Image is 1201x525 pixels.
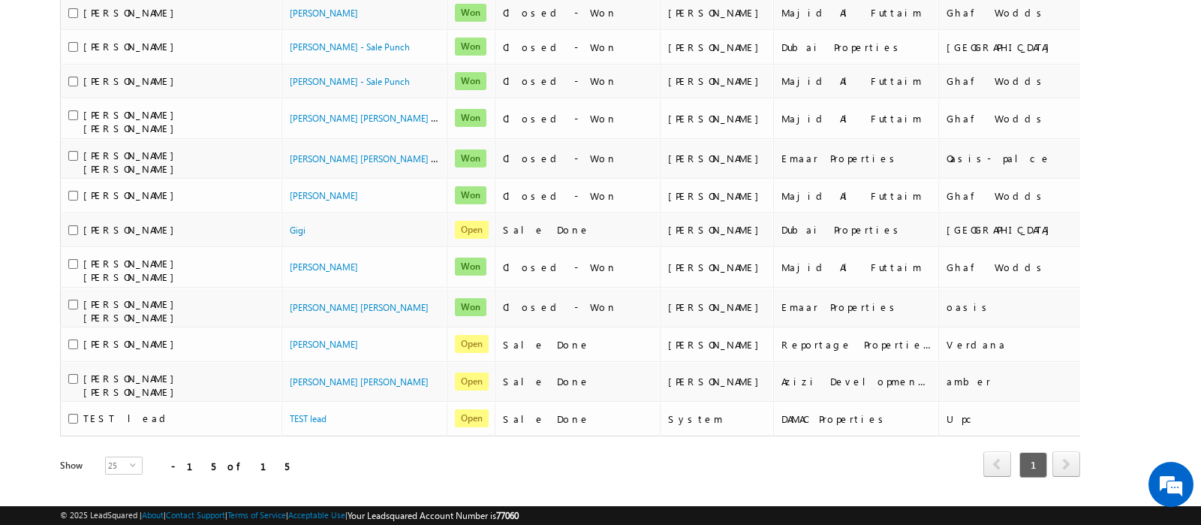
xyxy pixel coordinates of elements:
div: Emaar Properties [781,152,932,165]
span: Won [455,186,486,204]
div: Closed - Won [503,41,653,54]
div: amber [947,375,1096,388]
div: Sale Done [503,223,653,237]
div: oasis [947,300,1096,314]
a: [PERSON_NAME] [290,190,358,201]
span: Your Leadsquared Account Number is [348,510,519,521]
div: [PERSON_NAME] [668,300,766,314]
div: [PERSON_NAME] [668,6,766,20]
div: Dubai Properties [781,223,932,237]
div: [PERSON_NAME] [668,152,766,165]
div: [PERSON_NAME] [668,223,766,237]
div: Ghaf Wodds [947,74,1096,88]
div: Closed - Won [503,6,653,20]
div: [GEOGRAPHIC_DATA] [947,41,1096,54]
a: [PERSON_NAME] - Sale Punch [290,41,410,53]
div: Closed - Won [503,152,653,165]
a: TEST lead [290,413,327,424]
span: [PERSON_NAME] [83,6,182,19]
span: Won [455,149,486,167]
span: 1 [1019,452,1047,478]
span: Won [455,258,486,276]
div: [PERSON_NAME] [668,41,766,54]
span: [PERSON_NAME] [PERSON_NAME] [83,257,182,283]
span: select [130,461,142,468]
a: [PERSON_NAME] [PERSON_NAME] [290,302,429,313]
div: Majid Al Futtaim [781,261,932,274]
a: [PERSON_NAME] - Sale Punch [290,76,410,87]
div: Majid Al Futtaim [781,74,932,88]
div: Sale Done [503,375,653,388]
div: Majid Al Futtaim [781,189,932,203]
div: [PERSON_NAME] [668,375,766,388]
span: Won [455,4,486,22]
div: Ghaf Wodds [947,189,1096,203]
div: Azizi Developments [781,375,932,388]
span: 25 [106,457,130,474]
div: Ghaf Wodds [947,112,1096,125]
div: [PERSON_NAME] [668,338,766,352]
div: Closed - Won [503,261,653,274]
span: Won [455,72,486,90]
div: Verdana [947,338,1096,352]
div: [PERSON_NAME] [668,112,766,125]
div: Majid Al Futtaim [781,6,932,20]
a: [PERSON_NAME] [290,261,358,273]
span: [PERSON_NAME] [PERSON_NAME] [83,372,182,398]
a: prev [983,453,1011,477]
a: [PERSON_NAME] [PERSON_NAME] - Sale Punch [290,152,480,164]
div: Closed - Won [503,189,653,203]
span: [PERSON_NAME] [83,40,182,53]
div: Sale Done [503,412,653,426]
span: [PERSON_NAME] [83,74,182,87]
div: Majid Al Futtaim [781,112,932,125]
div: Emaar Properties [781,300,932,314]
span: [PERSON_NAME] [PERSON_NAME] [83,297,182,324]
div: DAMAC Properties [781,412,932,426]
span: [PERSON_NAME] [PERSON_NAME] [83,108,182,134]
span: [PERSON_NAME] [83,189,182,201]
a: [PERSON_NAME] [290,8,358,19]
div: Ghaf Wodds [947,261,1096,274]
span: 77060 [496,510,519,521]
div: System [668,412,766,426]
a: [PERSON_NAME] [PERSON_NAME] [290,376,429,388]
span: [PERSON_NAME] [PERSON_NAME] [83,149,182,175]
div: Ghaf Wodds [947,6,1096,20]
div: Closed - Won [503,112,653,125]
span: Won [455,109,486,127]
span: Open [455,373,489,391]
div: [PERSON_NAME] [668,261,766,274]
span: © 2025 LeadSquared | | | | | [60,508,519,523]
span: Open [455,409,489,427]
div: Dubai Properties [781,41,932,54]
span: TEST lead [83,412,171,424]
div: Upc [947,412,1096,426]
div: Sale Done [503,338,653,352]
a: Terms of Service [227,510,286,520]
div: Reportage Properties [781,338,932,352]
div: [GEOGRAPHIC_DATA] [947,223,1096,237]
a: next [1052,453,1080,477]
div: [PERSON_NAME] [668,189,766,203]
span: Won [455,38,486,56]
span: next [1052,451,1080,477]
a: [PERSON_NAME] [PERSON_NAME] - Sale Punch [290,111,480,124]
a: Contact Support [166,510,225,520]
span: Open [455,335,489,353]
a: [PERSON_NAME] [290,339,358,350]
div: Oasis- palce [947,152,1096,165]
a: About [142,510,164,520]
span: [PERSON_NAME] [83,223,182,236]
div: Closed - Won [503,74,653,88]
div: Show [60,459,93,472]
div: Closed - Won [503,300,653,314]
a: Gigi [290,225,306,236]
a: Acceptable Use [288,510,345,520]
div: [PERSON_NAME] [668,74,766,88]
span: prev [983,451,1011,477]
span: Open [455,221,489,239]
div: 1 - 15 of 15 [135,457,289,475]
span: Won [455,298,486,316]
span: [PERSON_NAME] [83,337,182,350]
